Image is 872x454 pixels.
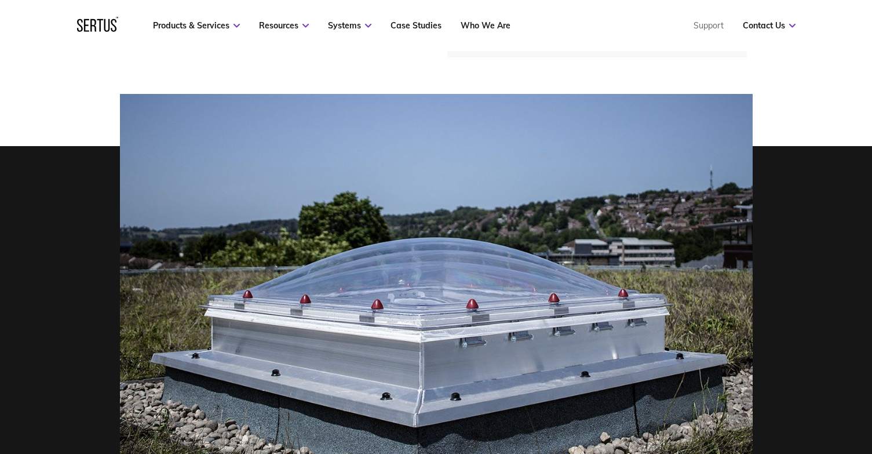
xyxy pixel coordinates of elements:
a: Support [694,20,724,31]
a: Who We Are [461,20,510,31]
a: Resources [259,20,309,31]
a: Products & Services [153,20,240,31]
a: Case Studies [391,20,442,31]
a: Systems [328,20,371,31]
iframe: Chat Widget [663,319,872,454]
a: Contact Us [743,20,796,31]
